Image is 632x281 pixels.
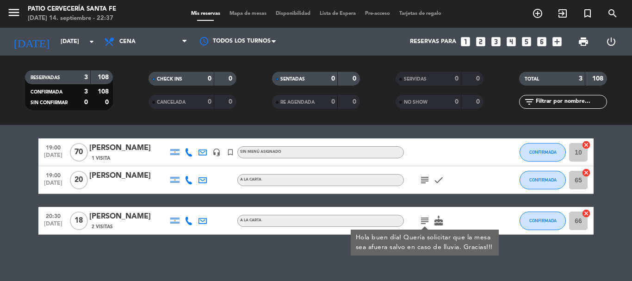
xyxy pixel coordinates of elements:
i: looks_4 [505,36,517,48]
span: 18 [70,212,88,230]
i: arrow_drop_down [86,36,97,47]
strong: 0 [208,75,211,82]
i: power_settings_new [606,36,617,47]
button: CONFIRMADA [520,171,566,189]
span: 70 [70,143,88,162]
span: NO SHOW [404,100,428,105]
span: A LA CARTA [240,219,261,222]
i: looks_3 [490,36,502,48]
span: 1 Visita [92,155,110,162]
span: [DATE] [42,152,65,163]
strong: 3 [84,74,88,81]
span: CONFIRMADA [31,90,62,94]
i: looks_6 [536,36,548,48]
span: TOTAL [525,77,539,81]
i: filter_list [524,96,535,107]
span: RESERVADAS [31,75,60,80]
span: 19:00 [42,169,65,180]
span: CONFIRMADA [529,218,557,223]
span: Mis reservas [186,11,225,16]
span: Mapa de mesas [225,11,271,16]
span: [DATE] [42,221,65,231]
div: [PERSON_NAME] [89,142,168,154]
i: add_box [551,36,563,48]
strong: 3 [84,88,88,95]
span: CONFIRMADA [529,150,557,155]
i: turned_in_not [226,148,235,156]
strong: 0 [476,75,482,82]
i: exit_to_app [557,8,568,19]
span: SIN CONFIRMAR [31,100,68,105]
span: 20 [70,171,88,189]
span: print [578,36,589,47]
i: looks_two [475,36,487,48]
strong: 0 [84,99,88,106]
strong: 0 [229,75,234,82]
span: Tarjetas de regalo [395,11,446,16]
strong: 108 [592,75,605,82]
span: 20:30 [42,210,65,221]
div: [PERSON_NAME] [89,170,168,182]
strong: 108 [98,74,111,81]
strong: 0 [353,75,358,82]
i: turned_in_not [582,8,593,19]
i: subject [419,175,430,186]
div: Patio Cervecería Santa Fe [28,5,116,14]
div: LOG OUT [597,28,625,56]
button: CONFIRMADA [520,212,566,230]
i: cancel [582,209,591,218]
button: CONFIRMADA [520,143,566,162]
strong: 0 [331,99,335,105]
span: [DATE] [42,180,65,191]
span: Cena [119,38,136,45]
strong: 0 [455,99,459,105]
span: Pre-acceso [360,11,395,16]
i: cancel [582,140,591,150]
span: Lista de Espera [315,11,360,16]
i: menu [7,6,21,19]
div: [DATE] 14. septiembre - 22:37 [28,14,116,23]
i: looks_one [459,36,471,48]
span: Disponibilidad [271,11,315,16]
i: cake [433,215,444,226]
i: subject [419,215,430,226]
i: headset_mic [212,148,221,156]
i: [DATE] [7,31,56,52]
div: Hola buen día! Quería solicitar que la mesa sea afuera salvo en caso de lluvia. Gracias!!! [356,233,494,252]
strong: 0 [229,99,234,105]
span: CONFIRMADA [529,177,557,182]
strong: 0 [353,99,358,105]
span: 19:00 [42,142,65,152]
span: A LA CARTA [240,178,261,181]
strong: 0 [331,75,335,82]
i: cancel [582,168,591,177]
span: Sin menú asignado [240,150,281,154]
button: menu [7,6,21,23]
div: [PERSON_NAME] [89,211,168,223]
strong: 0 [476,99,482,105]
strong: 0 [105,99,111,106]
i: add_circle_outline [532,8,543,19]
strong: 0 [208,99,211,105]
strong: 108 [98,88,111,95]
span: RE AGENDADA [280,100,315,105]
input: Filtrar por nombre... [535,97,607,107]
span: 2 Visitas [92,223,113,231]
span: Reservas para [410,38,456,45]
span: SENTADAS [280,77,305,81]
i: search [607,8,618,19]
span: CANCELADA [157,100,186,105]
strong: 0 [455,75,459,82]
span: SERVIDAS [404,77,427,81]
span: CHECK INS [157,77,182,81]
i: looks_5 [520,36,533,48]
strong: 3 [579,75,582,82]
i: check [433,175,444,186]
